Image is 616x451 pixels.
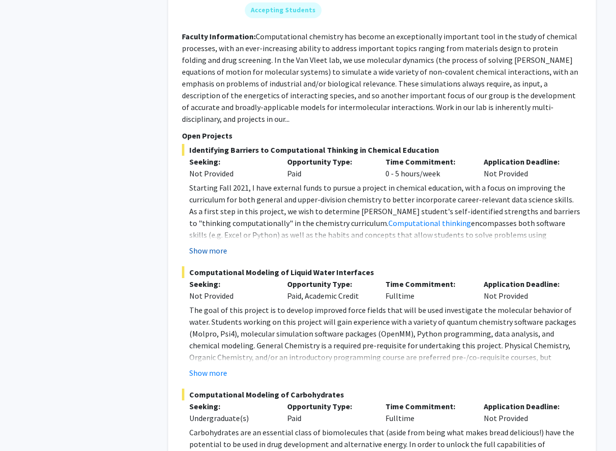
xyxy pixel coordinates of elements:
p: Seeking: [189,278,273,290]
div: Not Provided [476,278,575,302]
p: Opportunity Type: [287,400,371,412]
a: Computational thinking [388,218,471,228]
iframe: Chat [7,407,42,444]
p: Time Commitment: [385,278,469,290]
p: Seeking: [189,400,273,412]
button: Show more [189,367,227,379]
div: Undergraduate(s) [189,412,273,424]
mat-chip: Accepting Students [245,2,322,18]
p: Open Projects [182,130,582,141]
p: Opportunity Type: [287,156,371,168]
div: Not Provided [189,290,273,302]
p: Seeking: [189,156,273,168]
button: Show more [189,245,227,256]
b: Faculty Information: [182,31,256,41]
p: Time Commitment: [385,400,469,412]
span: Computational Modeling of Liquid Water Interfaces [182,266,582,278]
p: Application Deadline: [484,156,567,168]
div: Fulltime [378,278,476,302]
div: Paid [280,156,378,179]
p: Application Deadline: [484,400,567,412]
div: Not Provided [189,168,273,179]
p: Opportunity Type: [287,278,371,290]
p: Application Deadline: [484,278,567,290]
span: Computational Modeling of Carbohydrates [182,389,582,400]
p: Starting Fall 2021, I have external funds to pursue a project in chemical education, with a focus... [189,182,582,253]
fg-read-more: Computational chemistry has become an exceptionally important tool in the study of chemical proce... [182,31,578,124]
p: Time Commitment: [385,156,469,168]
div: Not Provided [476,400,575,424]
p: The goal of this project is to develop improved force fields that will be used investigate the mo... [189,304,582,387]
div: Paid, Academic Credit [280,278,378,302]
span: Identifying Barriers to Computational Thinking in Chemical Education [182,144,582,156]
div: Fulltime [378,400,476,424]
div: Not Provided [476,156,575,179]
div: Paid [280,400,378,424]
div: 0 - 5 hours/week [378,156,476,179]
